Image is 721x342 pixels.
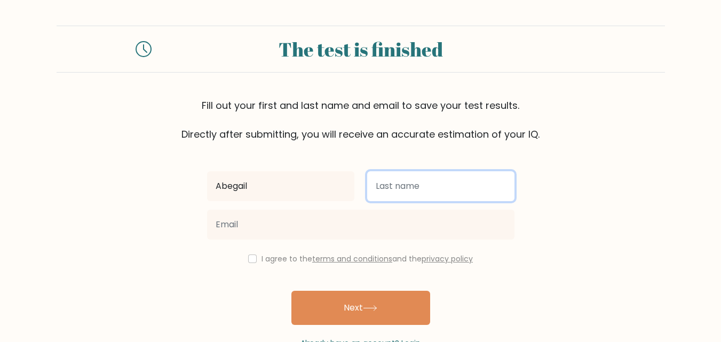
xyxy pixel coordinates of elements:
label: I agree to the and the [262,253,473,264]
input: First name [207,171,354,201]
a: privacy policy [422,253,473,264]
button: Next [291,291,430,325]
input: Last name [367,171,514,201]
div: The test is finished [164,35,557,63]
a: terms and conditions [312,253,392,264]
input: Email [207,210,514,240]
div: Fill out your first and last name and email to save your test results. Directly after submitting,... [57,98,665,141]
